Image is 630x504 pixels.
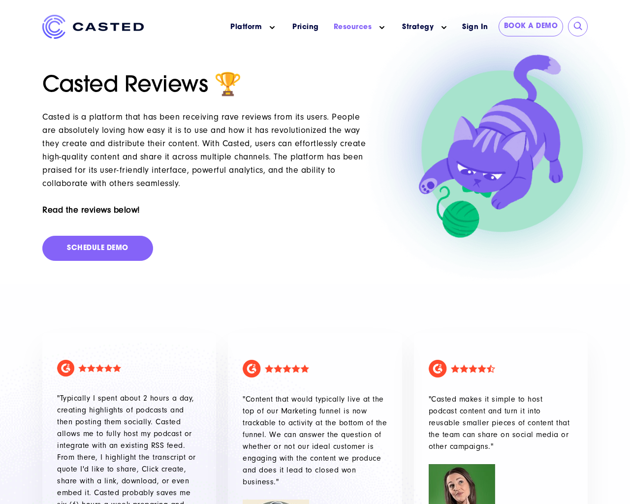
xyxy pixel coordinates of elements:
[499,17,564,36] a: Book a Demo
[42,112,366,215] span: Casted is a platform that has been receiving rave reviews from its users. People are absolutely l...
[334,22,372,32] a: Resources
[158,15,457,40] nav: Main menu
[402,22,434,32] a: Strategy
[292,22,319,32] a: Pricing
[42,73,402,99] h1: Casted Reviews 🏆
[429,393,573,452] div: "Casted makes it simple to host podcast content and turn it into reusable smaller pieces of conte...
[573,22,583,31] input: Submit
[414,49,588,243] img: Playing_Podcat2
[230,22,262,32] a: Platform
[57,360,121,377] img: G25_2
[457,17,494,38] a: Sign In
[42,205,140,215] strong: Read the reviews below!
[243,360,309,378] img: G25_2
[42,15,144,39] img: Casted_Logo_Horizontal_FullColor_PUR_BLUE
[42,236,153,261] a: Schedule Demo
[243,393,387,488] div: "Content that would typically live at the top of our Marketing funnel is now trackable to activit...
[429,360,495,378] img: G24_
